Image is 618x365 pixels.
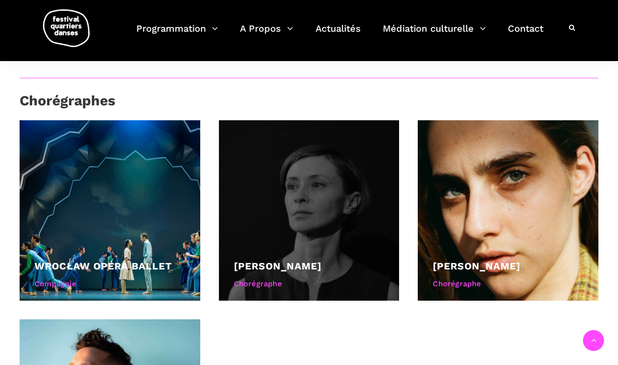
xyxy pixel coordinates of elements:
a: [PERSON_NAME] [234,260,322,272]
h3: Chorégraphes [20,92,115,116]
a: A Propos [240,21,293,48]
div: Compagnie [35,278,185,290]
a: Contact [508,21,543,48]
a: Actualités [316,21,361,48]
a: Médiation culturelle [383,21,486,48]
img: logo-fqd-med [43,9,90,47]
a: Programmation [136,21,218,48]
a: Wrocław Opéra Ballet [35,260,172,272]
div: Chorégraphe [234,278,385,290]
div: Chorégraphe [433,278,583,290]
a: [PERSON_NAME] [433,260,520,272]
